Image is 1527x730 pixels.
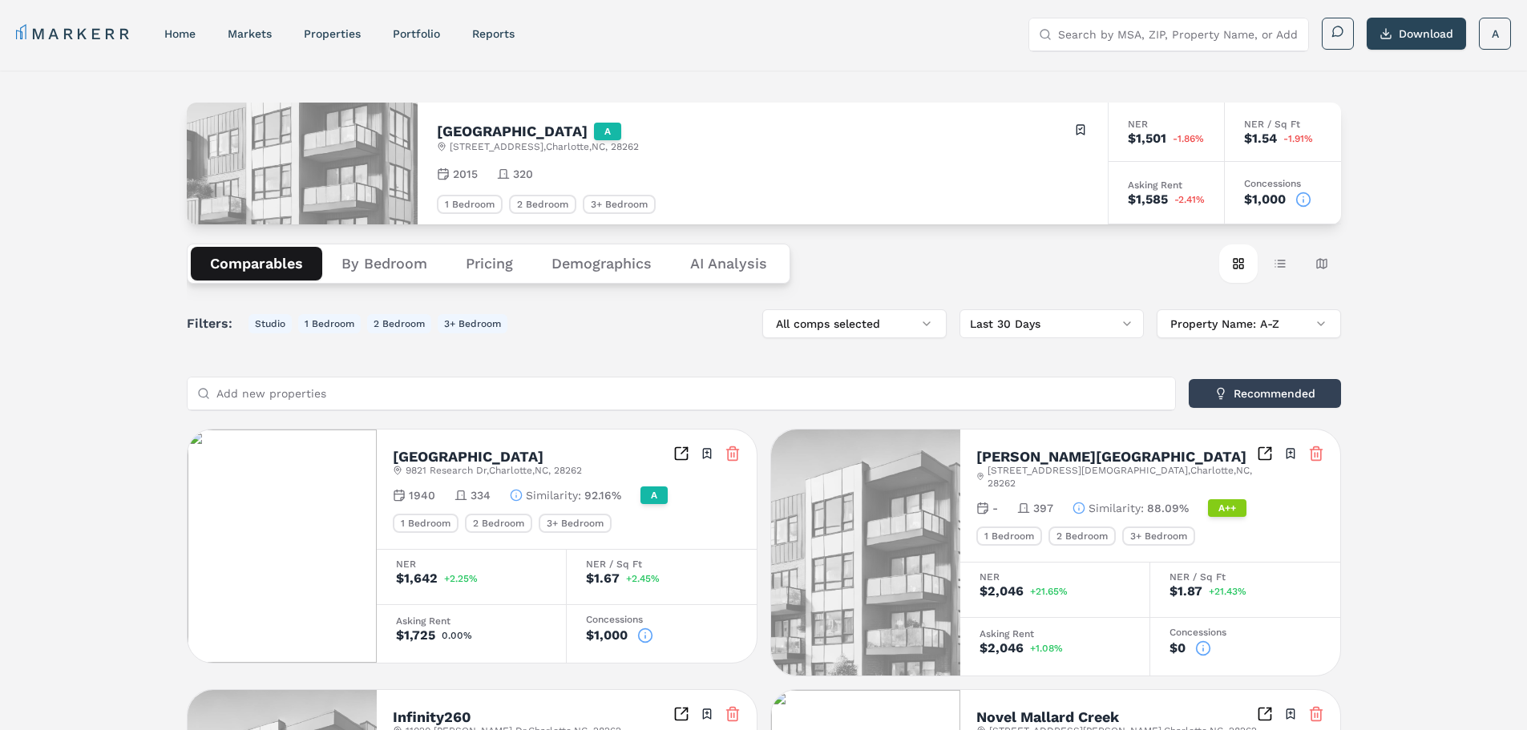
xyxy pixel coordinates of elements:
[472,27,515,40] a: reports
[1030,643,1063,653] span: +1.08%
[762,309,947,338] button: All comps selected
[465,514,532,533] div: 2 Bedroom
[1128,193,1168,206] div: $1,585
[437,195,503,214] div: 1 Bedroom
[673,446,689,462] a: Inspect Comparables
[586,615,737,624] div: Concessions
[1048,526,1116,546] div: 2 Bedroom
[526,487,581,503] span: Similarity :
[191,247,322,280] button: Comparables
[367,314,431,333] button: 2 Bedroom
[16,22,132,45] a: MARKERR
[1208,499,1246,517] div: A++
[393,450,543,464] h2: [GEOGRAPHIC_DATA]
[583,195,656,214] div: 3+ Bedroom
[396,572,438,585] div: $1,642
[437,124,588,139] h2: [GEOGRAPHIC_DATA]
[396,629,435,642] div: $1,725
[1128,132,1166,145] div: $1,501
[228,27,272,40] a: markets
[406,464,582,477] span: 9821 Research Dr , Charlotte , NC , 28262
[450,140,639,153] span: [STREET_ADDRESS] , Charlotte , NC , 28262
[1169,585,1202,598] div: $1.87
[187,314,242,333] span: Filters:
[396,559,547,569] div: NER
[1157,309,1341,338] button: Property Name: A-Z
[322,247,446,280] button: By Bedroom
[1244,119,1322,129] div: NER / Sq Ft
[980,642,1024,655] div: $2,046
[1169,627,1321,637] div: Concessions
[626,574,660,583] span: +2.45%
[980,585,1024,598] div: $2,046
[1030,587,1068,596] span: +21.65%
[1283,134,1313,143] span: -1.91%
[532,247,671,280] button: Demographics
[1367,18,1466,50] button: Download
[396,616,547,626] div: Asking Rent
[586,629,628,642] div: $1,000
[1128,180,1205,190] div: Asking Rent
[976,526,1042,546] div: 1 Bedroom
[1058,18,1299,50] input: Search by MSA, ZIP, Property Name, or Address
[586,572,620,585] div: $1.67
[471,487,491,503] span: 334
[980,629,1130,639] div: Asking Rent
[1147,500,1189,516] span: 88.09%
[1128,119,1205,129] div: NER
[1089,500,1144,516] span: Similarity :
[976,710,1119,724] h2: Novel Mallard Creek
[304,27,361,40] a: properties
[1257,446,1273,462] a: Inspect Comparables
[393,27,440,40] a: Portfolio
[442,631,472,640] span: 0.00%
[539,514,612,533] div: 3+ Bedroom
[586,559,737,569] div: NER / Sq Ft
[673,706,689,722] a: Inspect Comparables
[393,514,459,533] div: 1 Bedroom
[1479,18,1511,50] button: A
[671,247,786,280] button: AI Analysis
[393,710,471,724] h2: Infinity260
[992,500,998,516] span: -
[446,247,532,280] button: Pricing
[1169,572,1321,582] div: NER / Sq Ft
[980,572,1130,582] div: NER
[594,123,621,140] div: A
[1122,526,1195,546] div: 3+ Bedroom
[216,377,1165,409] input: Add new properties
[1244,179,1322,188] div: Concessions
[444,574,478,583] span: +2.25%
[298,314,361,333] button: 1 Bedroom
[1174,195,1205,204] span: -2.41%
[976,450,1246,464] h2: [PERSON_NAME][GEOGRAPHIC_DATA]
[640,486,668,504] div: A
[248,314,292,333] button: Studio
[513,166,533,182] span: 320
[1189,379,1341,408] button: Recommended
[1169,642,1186,655] div: $0
[1492,26,1499,42] span: A
[509,195,576,214] div: 2 Bedroom
[1209,587,1246,596] span: +21.43%
[1173,134,1204,143] span: -1.86%
[1244,132,1277,145] div: $1.54
[453,166,478,182] span: 2015
[988,464,1256,490] span: [STREET_ADDRESS][DEMOGRAPHIC_DATA] , Charlotte , NC , 28262
[438,314,507,333] button: 3+ Bedroom
[409,487,435,503] span: 1940
[584,487,621,503] span: 92.16%
[1244,193,1286,206] div: $1,000
[1257,706,1273,722] a: Inspect Comparables
[1033,500,1053,516] span: 397
[164,27,196,40] a: home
